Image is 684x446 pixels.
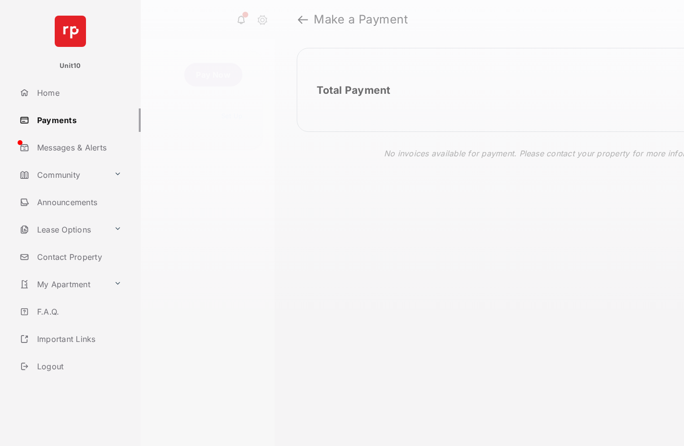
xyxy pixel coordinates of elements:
strong: Make a Payment [314,14,408,25]
a: Announcements [16,191,141,214]
a: Important Links [16,327,126,351]
a: Home [16,81,141,105]
a: My Apartment [16,273,110,296]
a: Logout [16,355,141,378]
a: Messages & Alerts [16,136,141,159]
a: Community [16,163,110,187]
a: Lease Options [16,218,110,241]
img: svg+xml;base64,PHN2ZyB4bWxucz0iaHR0cDovL3d3dy53My5vcmcvMjAwMC9zdmciIHdpZHRoPSI2NCIgaGVpZ2h0PSI2NC... [55,16,86,47]
h2: Total Payment [317,84,390,96]
a: F.A.Q. [16,300,141,323]
p: Unit10 [60,61,81,71]
a: Payments [16,108,141,132]
a: Contact Property [16,245,141,269]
